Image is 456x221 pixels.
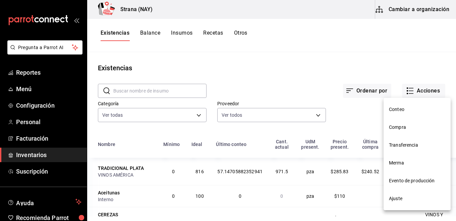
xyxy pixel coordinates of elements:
span: Compra [389,124,445,131]
span: Ajuste [389,195,445,202]
span: Merma [389,159,445,167]
span: Evento de producción [389,177,445,184]
span: Transferencia [389,142,445,149]
span: Conteo [389,106,445,113]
